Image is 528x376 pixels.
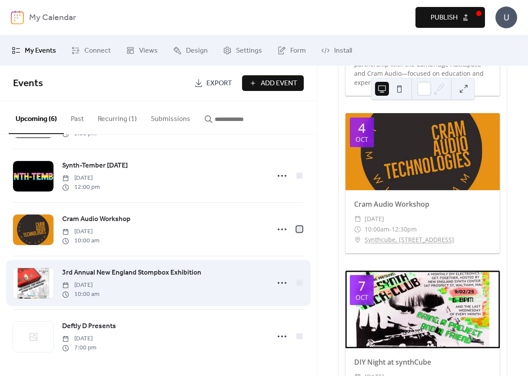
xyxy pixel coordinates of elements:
span: My Events [25,46,56,56]
button: Add Event [242,75,304,91]
div: DIY Night at synthCube [345,357,500,367]
span: Install [334,46,352,56]
span: Export [206,78,232,89]
div: ​ [354,224,361,235]
span: - [389,224,392,235]
span: Cram Audio Workshop [62,214,130,225]
span: 7:00 pm [62,343,96,352]
span: 10:00 am [62,290,100,299]
a: Install [315,39,359,62]
span: Deftly D Presents [62,321,116,332]
span: Form [290,46,306,56]
button: Publish [415,7,485,28]
span: [DATE] [62,227,100,236]
span: Events [13,74,43,93]
div: Oct [355,294,368,301]
span: [DATE] [62,174,100,183]
a: Export [188,75,239,91]
span: [DATE] [62,281,100,290]
span: Add Event [261,78,297,89]
div: U [495,7,517,28]
span: [DATE] [62,334,96,343]
button: Submissions [144,101,197,133]
div: Cram Audio Workshop [345,199,500,209]
div: 7 [358,279,365,292]
span: 12:30pm [392,224,417,235]
a: Views [120,39,164,62]
a: Design [166,39,214,62]
a: Synth-Tember [DATE] [62,160,128,171]
span: 10:00 am [62,236,100,245]
span: Connect [84,46,111,56]
img: logo [11,10,24,24]
button: Recurring (1) [91,101,144,133]
a: Settings [216,39,269,62]
span: 12:00 pm [62,183,100,192]
a: Connect [65,39,117,62]
div: 4 [358,121,365,134]
span: Design [186,46,208,56]
button: Past [64,101,91,133]
a: Form [271,39,312,62]
a: Cram Audio Workshop [62,214,130,225]
button: Upcoming (6) [9,101,64,134]
span: Publish [431,13,458,23]
div: Oct [355,136,368,143]
a: Synthcube, [STREET_ADDRESS] [365,235,454,245]
a: My Events [5,39,63,62]
span: Views [139,46,158,56]
b: My Calendar [29,10,76,26]
span: [DATE] [365,214,384,224]
span: Settings [236,46,262,56]
span: 10:00am [365,224,389,235]
a: 3rd Annual New England Stompbox Exhibition [62,267,201,279]
div: ​ [354,214,361,224]
div: ​ [354,235,361,245]
a: Deftly D Presents [62,321,116,332]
